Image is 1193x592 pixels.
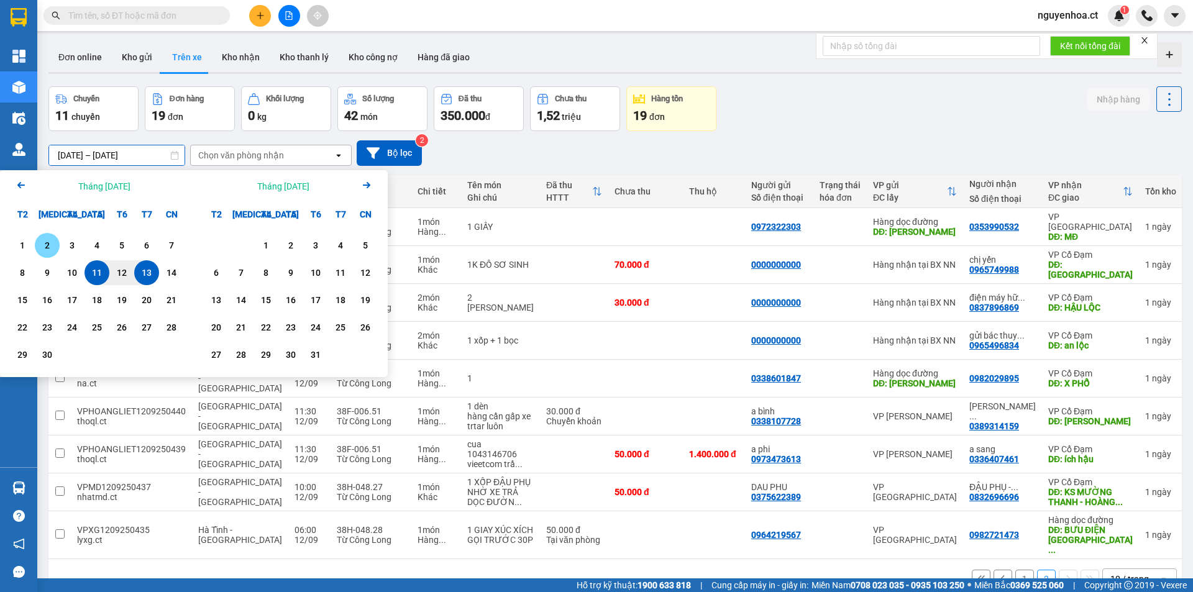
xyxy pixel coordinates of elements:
div: Chưa thu [615,186,677,196]
div: 10 [307,265,324,280]
button: plus [249,5,271,27]
div: 1 [1145,260,1176,270]
div: Choose Thứ Sáu, tháng 10 17 2025. It's available. [303,288,328,312]
div: Choose Thứ Tư, tháng 09 3 2025. It's available. [60,233,85,258]
button: Bộ lọc [357,140,422,166]
input: Nhập số tổng đài [823,36,1040,56]
div: 20 [138,293,155,307]
div: 1K ĐỒ SƠ SINH [467,260,534,270]
div: Choose Thứ Ba, tháng 10 7 2025. It's available. [229,260,254,285]
div: Choose Thứ Năm, tháng 10 23 2025. It's available. [278,315,303,340]
div: 18 [332,293,349,307]
div: 16 [39,293,56,307]
div: T5 [278,202,303,227]
div: DĐ: HOÀNG MÁI [873,227,957,237]
div: 24 [307,320,324,335]
div: Choose Thứ Sáu, tháng 09 19 2025. It's available. [109,288,134,312]
div: Choose Thứ Năm, tháng 09 4 2025. It's available. [85,233,109,258]
button: 2 [1037,570,1056,588]
div: 0338601847 [751,373,801,383]
div: Choose Thứ Bảy, tháng 09 6 2025. It's available. [134,233,159,258]
div: Choose Thứ Bảy, tháng 10 25 2025. It's available. [328,315,353,340]
button: Đơn online [48,42,112,72]
div: 11 [332,265,349,280]
div: Choose Thứ Hai, tháng 09 29 2025. It's available. [10,342,35,367]
button: Kết nối tổng đài [1050,36,1130,56]
div: Choose Thứ Ba, tháng 10 28 2025. It's available. [229,342,254,367]
span: đơn [168,112,183,122]
div: Selected end date. Thứ Bảy, tháng 09 13 2025. It's available. [134,260,159,285]
div: Choose Thứ Hai, tháng 09 22 2025. It's available. [10,315,35,340]
sup: 1 [1120,6,1129,14]
span: [GEOGRAPHIC_DATA] - [GEOGRAPHIC_DATA] [198,401,282,431]
div: Chuyến [73,94,99,103]
div: 31 [307,347,324,362]
div: Choose Thứ Tư, tháng 09 17 2025. It's available. [60,288,85,312]
div: 3 [307,238,324,253]
div: CN [159,202,184,227]
div: Choose Chủ Nhật, tháng 10 26 2025. It's available. [353,315,378,340]
span: ... [439,378,446,388]
div: DĐ: HẬU LỘC [1048,303,1133,312]
div: Hàng nhận tại BX NN [873,335,957,345]
div: 1 [1145,335,1176,345]
div: 15 [14,293,31,307]
div: DĐ: an lộc [1048,340,1133,350]
div: Đã thu [459,94,482,103]
div: Choose Thứ Bảy, tháng 09 27 2025. It's available. [134,315,159,340]
button: Đơn hàng19đơn [145,86,235,131]
div: VP Cổ Đạm [1048,250,1133,260]
div: 26 [113,320,130,335]
div: Choose Chủ Nhật, tháng 10 12 2025. It's available. [353,260,378,285]
div: 0353990532 [969,222,1019,232]
span: ... [439,227,446,237]
div: T4 [60,202,85,227]
input: Tìm tên, số ĐT hoặc mã đơn [68,9,215,22]
div: Hàng dọc đường [873,368,957,378]
button: Số lượng42món [337,86,427,131]
span: đơn [649,112,665,122]
img: warehouse-icon [12,81,25,94]
div: Choose Thứ Hai, tháng 10 20 2025. It's available. [204,315,229,340]
div: ĐC lấy [873,193,947,203]
span: 19 [633,108,647,123]
button: Hàng đã giao [408,42,480,72]
div: 11 [88,265,106,280]
div: 0965749988 [969,265,1019,275]
div: ĐC giao [1048,193,1123,203]
button: Chuyến11chuyến [48,86,139,131]
div: 19 [113,293,130,307]
div: 2 [39,238,56,253]
button: Nhập hàng [1087,88,1150,111]
div: VP Cổ Đạm [1048,330,1133,340]
div: 18 [88,293,106,307]
button: Kho gửi [112,42,162,72]
div: 1 [257,238,275,253]
span: search [52,11,60,20]
div: 6 [208,265,225,280]
div: Đã thu [546,180,592,190]
div: Tháng [DATE] [78,180,130,193]
div: Choose Thứ Năm, tháng 09 18 2025. It's available. [85,288,109,312]
div: 70.000 đ [615,260,677,270]
div: 24 [63,320,81,335]
div: Choose Chủ Nhật, tháng 09 14 2025. It's available. [159,260,184,285]
div: 23 [39,320,56,335]
button: Kho nhận [212,42,270,72]
span: triệu [562,112,581,122]
span: 11 [55,108,69,123]
div: 25 [88,320,106,335]
div: 15 [257,293,275,307]
span: 19 [152,108,165,123]
div: 30 [282,347,299,362]
div: 2 LON SƠN [467,293,534,312]
div: Người gửi [751,180,807,190]
span: 1,52 [537,108,560,123]
div: Choose Chủ Nhật, tháng 09 21 2025. It's available. [159,288,184,312]
div: 27 [208,347,225,362]
span: ... [1017,330,1025,340]
div: Số lượng [362,94,394,103]
div: Choose Thứ Bảy, tháng 09 20 2025. It's available. [134,288,159,312]
button: aim [307,5,329,27]
div: Chưa thu [555,94,587,103]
